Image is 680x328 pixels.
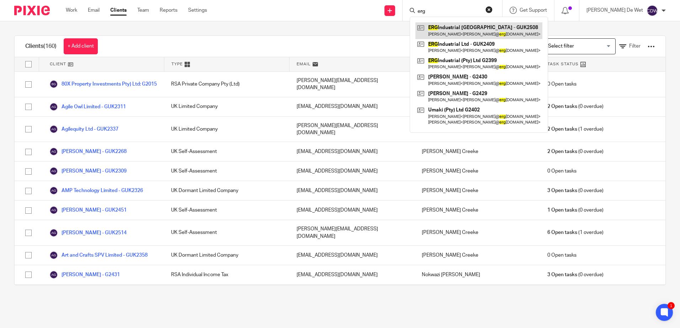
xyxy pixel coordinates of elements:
div: RSA Private Company Pty (Ltd) [164,72,289,97]
div: [PERSON_NAME] Creeke [415,220,540,245]
input: Search [417,9,481,15]
span: Filter [629,44,641,49]
div: Nokwazi [PERSON_NAME] [415,265,540,284]
span: Client [50,61,66,67]
div: [EMAIL_ADDRESS][DOMAIN_NAME] [289,181,415,200]
div: UK Self-Assessment [164,201,289,220]
div: RSA Individual Income Tax [164,265,289,284]
a: Reports [160,7,177,14]
span: (0 overdue) [547,148,604,155]
div: Search for option [544,38,616,54]
span: (160) [43,43,57,49]
div: [PERSON_NAME] Creeke [415,142,540,161]
a: Settings [188,7,207,14]
div: 1 [668,302,675,309]
div: UK Limited Company [164,97,289,116]
span: (0 overdue) [547,103,604,110]
div: [PERSON_NAME][EMAIL_ADDRESS][DOMAIN_NAME] [289,117,415,142]
img: Pixie [14,6,50,15]
span: 0 Open tasks [547,81,577,88]
img: svg%3E [49,186,58,195]
div: UK Self-Assessment [164,220,289,245]
span: 0 Open tasks [547,168,577,175]
a: [PERSON_NAME] - GUK2309 [49,167,127,175]
img: svg%3E [49,251,58,259]
input: Select all [22,58,35,71]
a: [PERSON_NAME] - G2431 [49,270,120,279]
a: [PERSON_NAME] - GUK2268 [49,147,127,156]
img: svg%3E [49,147,58,156]
span: 1 Open tasks [547,207,577,214]
a: Team [137,7,149,14]
span: Type [171,61,183,67]
span: 2 Open tasks [547,148,577,155]
div: [EMAIL_ADDRESS][DOMAIN_NAME] [289,142,415,161]
span: 3 Open tasks [547,187,577,194]
a: Email [88,7,100,14]
img: svg%3E [49,206,58,214]
span: (1 overdue) [547,126,604,133]
img: svg%3E [49,103,58,111]
div: [EMAIL_ADDRESS][DOMAIN_NAME] [289,97,415,116]
a: [PERSON_NAME] - GUK2514 [49,229,127,237]
a: AMP Technology Limited - GUK2326 [49,186,143,195]
div: [PERSON_NAME][EMAIL_ADDRESS][DOMAIN_NAME] [289,285,415,310]
button: Clear [485,6,493,13]
div: [EMAIL_ADDRESS][DOMAIN_NAME] [289,201,415,220]
span: 2 Open tasks [547,126,577,133]
div: [PERSON_NAME][EMAIL_ADDRESS][DOMAIN_NAME] [289,72,415,97]
img: svg%3E [49,270,58,279]
span: 2 Open tasks [547,103,577,110]
img: svg%3E [49,125,58,133]
div: UK Limited Company [164,117,289,142]
a: [PERSON_NAME] - GUK2451 [49,206,127,214]
span: (0 overdue) [547,187,604,194]
div: [PERSON_NAME] Creeke [415,246,540,265]
div: [PERSON_NAME][EMAIL_ADDRESS][DOMAIN_NAME] [289,220,415,245]
span: 6 Open tasks [547,229,577,236]
div: UK Self-Assessment [164,162,289,181]
span: Task Status [547,61,579,67]
div: [EMAIL_ADDRESS][DOMAIN_NAME] [289,246,415,265]
span: Get Support [520,8,547,13]
img: svg%3E [49,167,58,175]
a: 80X Property Investments Pty) Ltd: G2015 [49,80,157,88]
input: Search for option [546,40,611,53]
div: [PERSON_NAME] Creeke [415,181,540,200]
a: + Add client [64,38,98,54]
a: Work [66,7,77,14]
a: Agile Owl Limited - GUK2311 [49,103,126,111]
h1: Clients [25,43,57,50]
p: [PERSON_NAME] De Wet [586,7,643,14]
div: [PERSON_NAME] Creeke [415,162,540,181]
img: svg%3E [49,80,58,88]
div: UK Dormant Limited Company [164,181,289,200]
img: svg%3E [49,229,58,237]
div: [PERSON_NAME] Creeke [415,201,540,220]
span: (1 overdue) [547,229,604,236]
span: 3 Open tasks [547,271,577,278]
div: [EMAIL_ADDRESS][DOMAIN_NAME] [289,265,415,284]
a: Agilequity Ltd - GUK2337 [49,125,118,133]
a: Clients [110,7,127,14]
img: svg%3E [647,5,658,16]
span: Email [297,61,311,67]
div: UK Self-Assessment [164,142,289,161]
span: (0 overdue) [547,207,604,214]
span: (0 overdue) [547,271,604,278]
div: [EMAIL_ADDRESS][DOMAIN_NAME] [289,162,415,181]
div: [PERSON_NAME] [415,285,540,310]
a: Art and Crafts SPV Limited - GUK2358 [49,251,148,259]
span: 0 Open tasks [547,252,577,259]
div: View: [519,36,655,57]
div: UK Dormant Limited Company [164,246,289,265]
div: UK Limited Company [164,285,289,310]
